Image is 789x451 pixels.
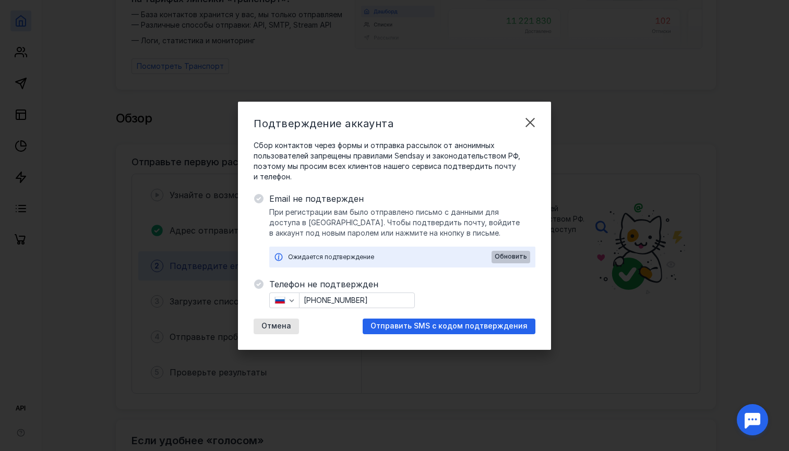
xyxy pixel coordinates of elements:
span: Сбор контактов через формы и отправка рассылок от анонимных пользователей запрещены правилами Sen... [254,140,535,182]
span: Отправить SMS с кодом подтверждения [370,322,528,331]
span: Телефон не подтвержден [269,278,535,290]
button: Обновить [492,251,530,263]
span: Email не подтвержден [269,192,535,205]
span: При регистрации вам было отправлено письмо с данными для доступа в [GEOGRAPHIC_DATA]. Чтобы подтв... [269,207,535,238]
button: Отправить SMS с кодом подтверждения [363,319,535,334]
button: Отмена [254,319,299,334]
span: Обновить [495,253,527,260]
span: Отмена [261,322,291,331]
div: Ожидается подтверждение [288,252,492,262]
span: Подтверждение аккаунта [254,117,393,130]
